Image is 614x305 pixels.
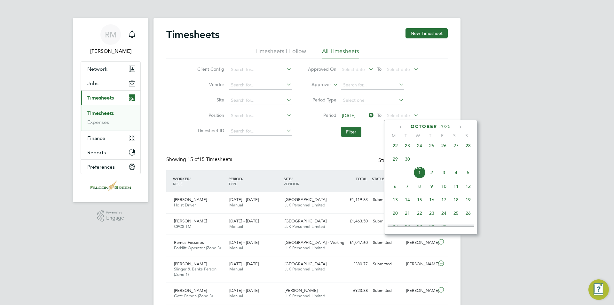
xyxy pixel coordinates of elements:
div: £1,463.50 [337,216,370,227]
span: October [411,124,437,129]
span: 20 [389,207,401,219]
span: 15 of [187,156,199,163]
span: Engage [106,215,124,221]
label: Approver [302,82,331,88]
label: Approved On [308,66,336,72]
div: Submitted [370,237,404,248]
label: Position [195,112,224,118]
div: £1,119.83 [337,195,370,205]
label: Timesheet ID [195,128,224,133]
span: 18 [450,194,462,206]
span: T [400,133,412,139]
input: Search for... [229,127,292,136]
span: [PERSON_NAME] [174,261,207,267]
span: 30 [426,221,438,233]
div: Submitted [370,259,404,269]
span: Manual [229,293,243,299]
span: [PERSON_NAME] [174,197,207,202]
span: / [291,176,293,181]
li: Timesheets I Follow [255,47,306,59]
label: Vendor [195,82,224,87]
span: ROLE [173,181,183,186]
label: Site [195,97,224,103]
button: Reports [81,145,140,159]
div: Submitted [370,195,404,205]
span: Powered by [106,210,124,215]
span: JJK Personnel Limited [285,224,325,229]
span: 25 [450,207,462,219]
span: [DATE] - [DATE] [229,240,259,245]
span: [GEOGRAPHIC_DATA] [285,261,327,267]
span: Finance [87,135,105,141]
span: 7 [401,180,413,192]
span: 1 [413,166,426,179]
span: To [375,111,383,119]
span: [DATE] [342,113,356,118]
input: Search for... [229,81,292,90]
button: Preferences [81,160,140,174]
span: 28 [401,221,413,233]
span: JJK Personnel Limited [285,202,325,208]
div: Submitted [370,285,404,296]
span: [DATE] - [DATE] [229,261,259,267]
span: 21 [401,207,413,219]
label: Period Type [308,97,336,103]
div: WORKER [171,173,227,189]
span: RM [105,30,117,39]
span: F [436,133,448,139]
span: Manual [229,202,243,208]
span: Jobs [87,80,98,86]
span: 19 [462,194,474,206]
span: Select date [387,113,410,118]
button: New Timesheet [405,28,448,38]
span: / [189,176,191,181]
span: 9 [426,180,438,192]
span: 8 [413,180,426,192]
span: JJK Personnel Limited [285,293,325,299]
span: 26 [438,140,450,152]
label: Period [308,112,336,118]
span: 11 [450,180,462,192]
span: Roisin Murphy [81,47,141,55]
span: 6 [389,180,401,192]
span: Slinger & Banks Person (Zone 1) [174,266,216,277]
span: 24 [413,140,426,152]
span: Network [87,66,107,72]
span: 23 [426,207,438,219]
span: 22 [413,207,426,219]
span: M [388,133,400,139]
div: [PERSON_NAME] [404,237,437,248]
span: Gate Person (Zone 3) [174,293,213,299]
button: Engage Resource Center [588,279,609,300]
div: Timesheets [81,105,140,131]
span: 17 [438,194,450,206]
span: 22 [389,140,401,152]
span: JJK Personnel Limited [285,266,325,272]
span: VENDOR [284,181,299,186]
img: falcongreen-logo-retina.png [91,181,131,191]
span: [GEOGRAPHIC_DATA] [285,218,327,224]
div: £923.88 [337,285,370,296]
a: Timesheets [87,110,114,116]
span: W [412,133,424,139]
span: Select date [342,67,365,72]
button: Network [81,62,140,76]
span: 16 [426,194,438,206]
div: £380.77 [337,259,370,269]
input: Search for... [229,111,292,120]
label: Client Config [195,66,224,72]
span: Manual [229,224,243,229]
span: [PERSON_NAME] [285,288,318,293]
span: 28 [462,140,474,152]
span: Timesheets [87,95,114,101]
span: 15 Timesheets [187,156,232,163]
span: 29 [413,221,426,233]
span: 2025 [439,124,451,129]
span: 24 [438,207,450,219]
input: Search for... [341,81,404,90]
span: Hoist Driver [174,202,196,208]
span: 31 [438,221,450,233]
span: 13 [389,194,401,206]
span: Preferences [87,164,115,170]
span: Forklift Operator (Zone 3) [174,245,221,251]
